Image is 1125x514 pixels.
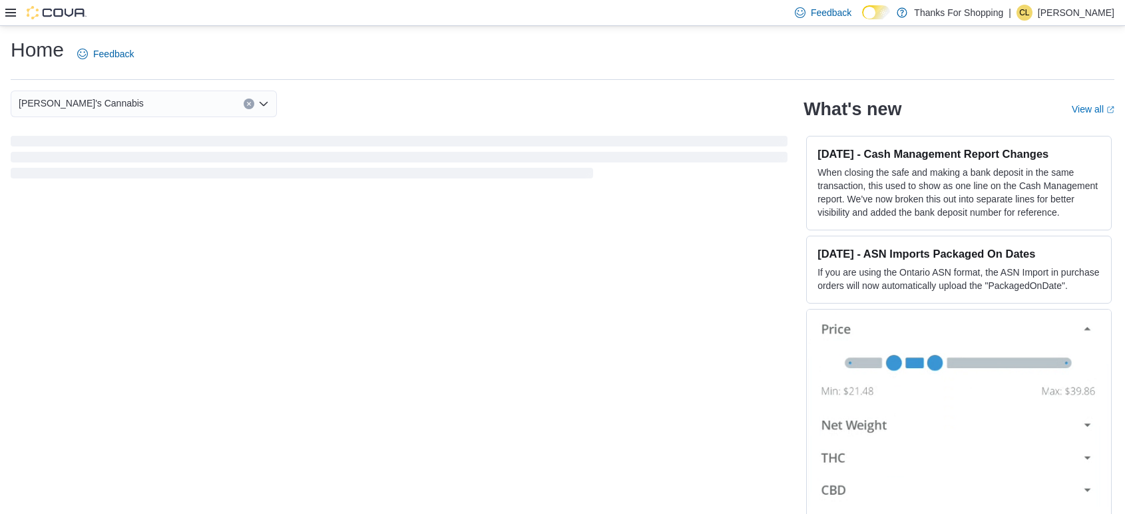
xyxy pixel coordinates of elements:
p: If you are using the Ontario ASN format, the ASN Import in purchase orders will now automatically... [817,266,1100,292]
h2: What's new [803,99,901,120]
a: Feedback [72,41,139,67]
span: Feedback [93,47,134,61]
span: Feedback [811,6,851,19]
p: When closing the safe and making a bank deposit in the same transaction, this used to show as one... [817,166,1100,219]
button: Open list of options [258,99,269,109]
span: Loading [11,138,787,181]
h3: [DATE] - Cash Management Report Changes [817,147,1100,160]
img: Cova [27,6,87,19]
div: Chantel Leblanc [1016,5,1032,21]
p: Thanks For Shopping [914,5,1003,21]
p: [PERSON_NAME] [1038,5,1114,21]
button: Clear input [244,99,254,109]
span: [PERSON_NAME]'s Cannabis [19,95,144,111]
span: CL [1019,5,1029,21]
p: | [1009,5,1011,21]
svg: External link [1106,106,1114,114]
input: Dark Mode [862,5,890,19]
a: View allExternal link [1072,104,1114,115]
h1: Home [11,37,64,63]
h3: [DATE] - ASN Imports Packaged On Dates [817,247,1100,260]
